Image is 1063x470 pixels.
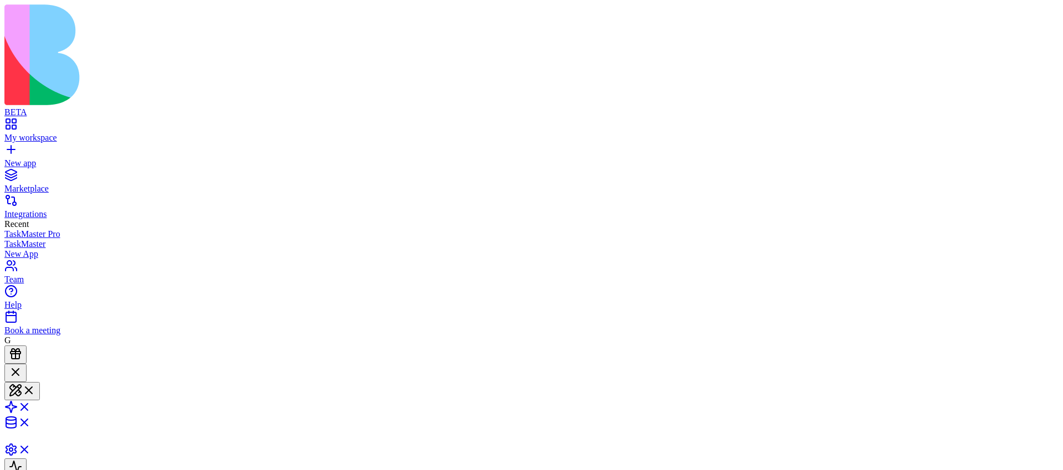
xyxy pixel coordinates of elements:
a: TaskMaster Pro [4,229,1059,239]
a: Marketplace [4,174,1059,194]
div: BETA [4,107,1059,117]
span: Recent [4,219,29,229]
a: Integrations [4,199,1059,219]
div: My workspace [4,133,1059,143]
a: Help [4,290,1059,310]
div: Help [4,300,1059,310]
a: New app [4,148,1059,168]
div: Team [4,275,1059,285]
a: BETA [4,97,1059,117]
div: New app [4,158,1059,168]
a: Team [4,265,1059,285]
img: logo [4,4,450,105]
a: Book a meeting [4,316,1059,335]
a: My workspace [4,123,1059,143]
a: TaskMaster [4,239,1059,249]
div: Book a meeting [4,326,1059,335]
span: G [4,335,11,345]
div: Marketplace [4,184,1059,194]
a: New App [4,249,1059,259]
div: Integrations [4,209,1059,219]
